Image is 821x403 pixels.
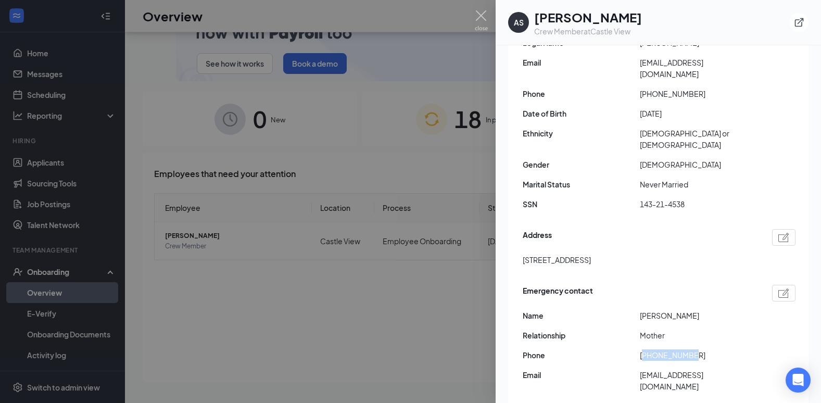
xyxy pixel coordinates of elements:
[523,310,640,321] span: Name
[514,17,524,28] div: AS
[523,349,640,361] span: Phone
[523,57,640,68] span: Email
[523,285,593,301] span: Emergency contact
[523,369,640,381] span: Email
[640,57,757,80] span: [EMAIL_ADDRESS][DOMAIN_NAME]
[640,330,757,341] span: Mother
[640,198,757,210] span: 143-21-4538
[790,13,809,32] button: ExternalLink
[640,179,757,190] span: Never Married
[640,128,757,150] span: [DEMOGRAPHIC_DATA] or [DEMOGRAPHIC_DATA]
[523,330,640,341] span: Relationship
[534,8,642,26] h1: [PERSON_NAME]
[640,349,757,361] span: [PHONE_NUMBER]
[640,310,757,321] span: [PERSON_NAME]
[794,17,804,28] svg: ExternalLink
[523,229,552,246] span: Address
[523,159,640,170] span: Gender
[523,179,640,190] span: Marital Status
[640,369,757,392] span: [EMAIL_ADDRESS][DOMAIN_NAME]
[640,108,757,119] span: [DATE]
[534,26,642,36] div: Crew Member at Castle View
[523,128,640,139] span: Ethnicity
[640,159,757,170] span: [DEMOGRAPHIC_DATA]
[523,254,591,266] span: [STREET_ADDRESS]
[523,108,640,119] span: Date of Birth
[523,88,640,99] span: Phone
[523,198,640,210] span: SSN
[786,368,811,393] div: Open Intercom Messenger
[640,88,757,99] span: [PHONE_NUMBER]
